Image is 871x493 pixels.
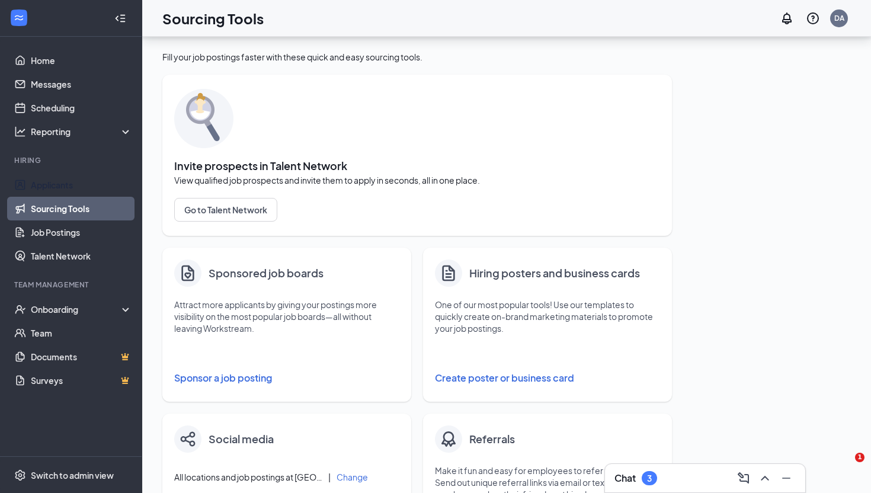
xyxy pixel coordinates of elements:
button: ComposeMessage [734,469,753,488]
div: DA [834,13,844,23]
img: clipboard [178,264,197,283]
span: View qualified job prospects and invite them to apply in seconds, all in one place. [174,174,660,186]
svg: ComposeMessage [736,471,751,485]
a: Scheduling [31,96,132,120]
img: badge [439,430,458,449]
svg: UserCheck [14,303,26,315]
span: All locations and job postings at [GEOGRAPHIC_DATA]-fil-A [174,471,322,483]
svg: Analysis [14,126,26,137]
a: Talent Network [31,244,132,268]
h1: Sourcing Tools [162,8,264,28]
a: Applicants [31,173,132,197]
div: Fill your job postings faster with these quick and easy sourcing tools. [162,51,672,63]
button: ChevronUp [755,469,774,488]
a: Sourcing Tools [31,197,132,220]
div: Hiring [14,155,130,165]
a: Go to Talent Network [174,198,660,222]
img: share [180,431,196,447]
h4: Social media [209,431,274,447]
h4: Hiring posters and business cards [469,265,640,281]
p: Attract more applicants by giving your postings more visibility on the most popular job boards—al... [174,299,399,334]
button: Minimize [777,469,796,488]
h3: Chat [614,472,636,485]
svg: Settings [14,469,26,481]
svg: WorkstreamLogo [13,12,25,24]
svg: ChevronUp [758,471,772,485]
iframe: Intercom live chat [831,453,859,481]
button: Go to Talent Network [174,198,277,222]
button: Create poster or business card [435,366,660,390]
button: Sponsor a job posting [174,366,399,390]
div: Switch to admin view [31,469,114,481]
svg: Minimize [779,471,793,485]
svg: QuestionInfo [806,11,820,25]
span: 1 [855,453,864,462]
div: Reporting [31,126,133,137]
div: Team Management [14,280,130,290]
h4: Sponsored job boards [209,265,324,281]
button: Change [337,473,368,481]
a: Job Postings [31,220,132,244]
svg: Document [439,263,458,283]
a: SurveysCrown [31,369,132,392]
div: | [328,470,331,484]
p: One of our most popular tools! Use our templates to quickly create on-brand marketing materials t... [435,299,660,334]
a: Messages [31,72,132,96]
div: 3 [647,473,652,484]
img: sourcing-tools [174,89,233,148]
a: Home [31,49,132,72]
svg: Notifications [780,11,794,25]
svg: Collapse [114,12,126,24]
h4: Referrals [469,431,515,447]
a: DocumentsCrown [31,345,132,369]
a: Team [31,321,132,345]
span: Invite prospects in Talent Network [174,160,660,172]
div: Onboarding [31,303,122,315]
